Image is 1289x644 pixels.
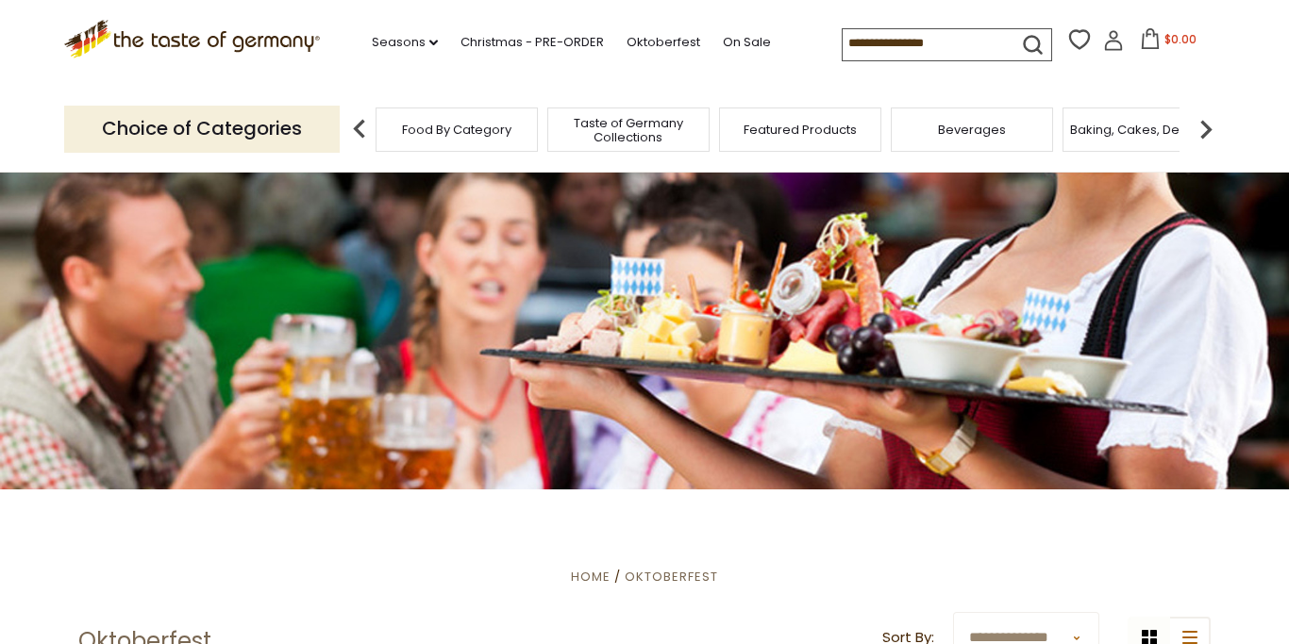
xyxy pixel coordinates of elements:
a: Baking, Cakes, Desserts [1070,123,1216,137]
p: Choice of Categories [64,106,340,152]
a: Food By Category [402,123,511,137]
a: Oktoberfest [627,32,700,53]
span: $0.00 [1164,31,1197,47]
a: On Sale [723,32,771,53]
a: Taste of Germany Collections [553,116,704,144]
img: previous arrow [341,110,378,148]
a: Beverages [938,123,1006,137]
a: Featured Products [744,123,857,137]
img: next arrow [1187,110,1225,148]
a: Seasons [372,32,438,53]
button: $0.00 [1128,28,1208,57]
a: Oktoberfest [625,568,718,586]
a: Christmas - PRE-ORDER [460,32,604,53]
a: Home [571,568,611,586]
